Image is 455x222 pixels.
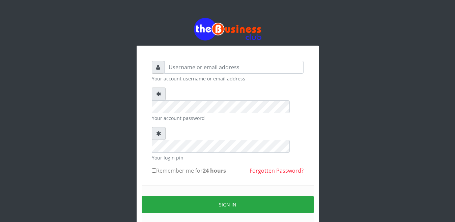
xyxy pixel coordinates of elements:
small: Your account username or email address [152,75,304,82]
b: 24 hours [203,167,226,174]
small: Your login pin [152,154,304,161]
input: Remember me for24 hours [152,168,156,173]
input: Username or email address [164,61,304,74]
button: Sign in [142,196,314,213]
a: Forgotten Password? [250,167,304,174]
small: Your account password [152,115,304,122]
label: Remember me for [152,167,226,175]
